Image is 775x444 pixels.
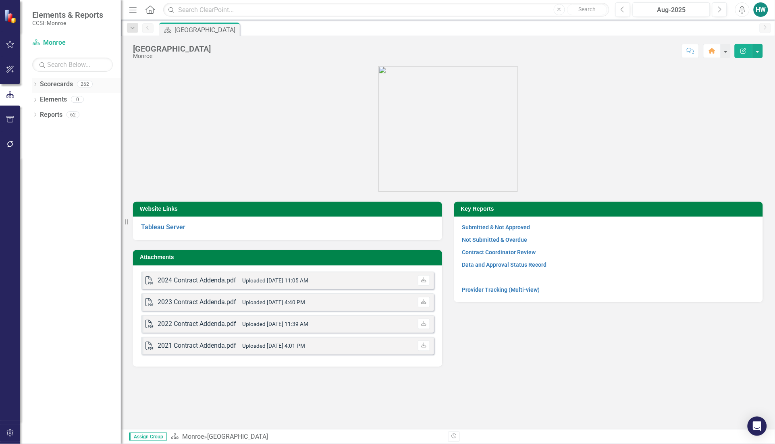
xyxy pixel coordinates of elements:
[461,206,759,212] h3: Key Reports
[40,110,62,120] a: Reports
[175,25,238,35] div: [GEOGRAPHIC_DATA]
[32,10,103,20] span: Elements & Reports
[140,254,438,260] h3: Attachments
[633,2,710,17] button: Aug-2025
[32,58,113,72] input: Search Below...
[133,44,211,53] div: [GEOGRAPHIC_DATA]
[207,433,268,440] div: [GEOGRAPHIC_DATA]
[462,237,528,243] a: Not Submitted & Overdue
[748,417,767,436] div: Open Intercom Messenger
[158,341,236,351] div: 2021 Contract Addenda.pdf
[242,277,308,284] small: Uploaded [DATE] 11:05 AM
[242,321,308,327] small: Uploaded [DATE] 11:39 AM
[462,286,540,293] a: Provider Tracking (Multi-view)
[242,342,305,349] small: Uploaded [DATE] 4:01 PM
[171,432,442,442] div: »
[140,206,438,212] h3: Website Links
[462,249,536,255] a: Contract Coordinator Review
[242,299,305,305] small: Uploaded [DATE] 4:40 PM
[163,3,609,17] input: Search ClearPoint...
[462,224,530,230] a: Submitted & Not Approved
[158,320,236,329] div: 2022 Contract Addenda.pdf
[462,261,547,268] a: Data and Approval Status Record
[378,66,518,192] img: OMH%20Logo_Green%202024%20Stacked.png
[158,276,236,285] div: 2024 Contract Addenda.pdf
[158,298,236,307] div: 2023 Contract Addenda.pdf
[754,2,768,17] button: HW
[32,20,103,26] small: CCSI: Monroe
[77,81,93,88] div: 262
[133,53,211,59] div: Monroe
[636,5,707,15] div: Aug-2025
[32,38,113,48] a: Monroe
[141,223,185,231] a: Tableau Server
[4,9,18,23] img: ClearPoint Strategy
[182,433,204,440] a: Monroe
[129,433,167,441] span: Assign Group
[40,95,67,104] a: Elements
[567,4,607,15] button: Search
[40,80,73,89] a: Scorecards
[66,111,79,118] div: 62
[578,6,596,12] span: Search
[71,96,84,103] div: 0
